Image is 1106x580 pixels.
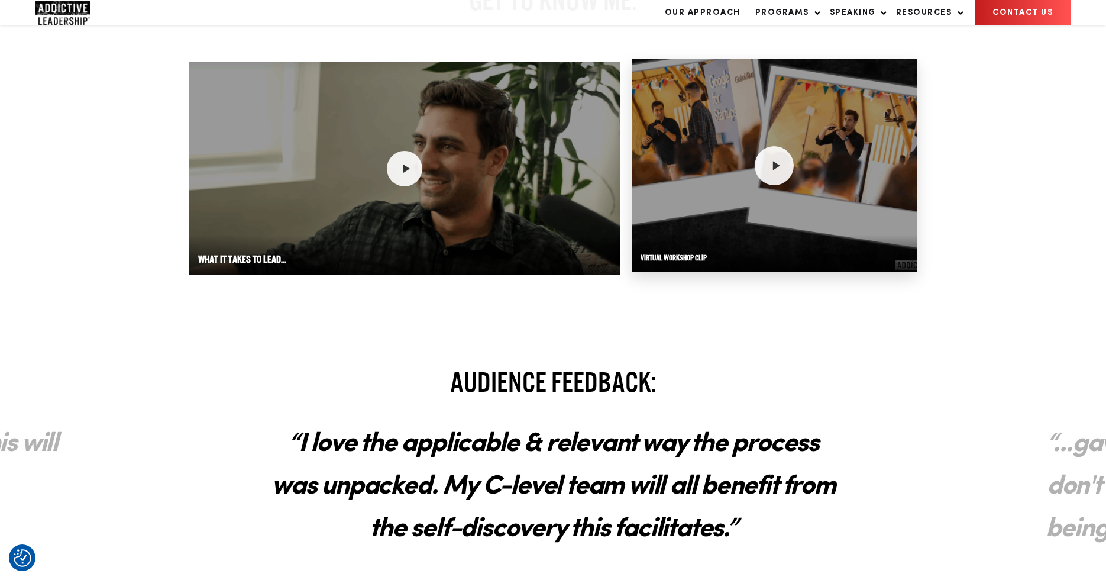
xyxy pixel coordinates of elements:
h2: AUDIENCE FEEDBACK: [311,364,795,399]
a: Speaking [824,1,887,25]
img: Revisit consent button [14,549,31,567]
a: Resources [890,1,964,25]
a: Home [35,1,106,25]
h3: What it takes to lead... [198,253,611,266]
a: Our Approach [659,1,746,25]
img: Company Logo [35,1,90,25]
a: Programs [749,1,821,25]
h2: “I love the applicable & relevant way the process was unpacked. My C-level team will all benefit ... [258,411,849,562]
button: Consent Preferences [14,549,31,567]
h3: Virtual workshop clip [641,253,908,263]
